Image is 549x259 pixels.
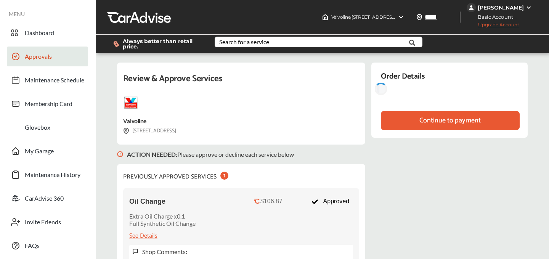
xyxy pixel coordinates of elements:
[129,198,165,206] span: Oil Change
[331,14,478,20] span: Valvoline , [STREET_ADDRESS] [GEOGRAPHIC_DATA] , CT 06107-2682
[123,127,176,135] div: [STREET_ADDRESS]
[123,72,359,95] div: Review & Approve Services
[25,100,72,110] span: Membership Card
[25,218,61,228] span: Invite Friends
[123,39,202,49] span: Always better than retail price.
[7,165,88,185] a: Maintenance History
[7,188,88,208] a: CarAdvise 360
[129,212,196,220] p: Extra Oil Charge x0.1
[7,117,88,137] a: Glovebox
[117,145,123,164] img: svg+xml;base64,PHN2ZyB3aWR0aD0iMTYiIGhlaWdodD0iMTciIHZpZXdCb3g9IjAgMCAxNiAxNyIgZmlsbD0ibm9uZSIgeG...
[123,116,146,127] div: Valvoline
[416,14,422,20] img: location_vector.a44bc228.svg
[127,151,294,158] p: Please approve or decline each service below
[123,95,138,110] img: logo-valvoline.png
[7,47,88,66] a: Approvals
[25,171,80,181] span: Maintenance History
[25,76,84,86] span: Maintenance Schedule
[25,242,40,252] span: FAQs
[25,53,52,63] span: Approvals
[398,14,404,20] img: header-down-arrow.9dd2ce7d.svg
[7,236,88,256] a: FAQs
[25,124,50,134] span: Glovebox
[260,198,283,205] div: $106.87
[467,22,519,31] span: Upgrade Account
[129,220,196,227] p: Full Synthetic Oil Change
[526,5,532,11] img: WGsFRI8htEPBVLJbROoPRyZpYNWhNONpIPPETTm6eUC0GeLEiAAAAAElFTkSuQmCC
[478,4,524,11] div: [PERSON_NAME]
[127,151,177,158] b: ACTION NEEDED :
[7,23,88,43] a: Dashboard
[467,13,519,21] span: Basic Account
[7,70,88,90] a: Maintenance Schedule
[220,172,228,180] div: 1
[467,3,476,12] img: jVpblrzwTbfkPYzPPzSLxeg0AAAAASUVORK5CYII=
[123,128,129,134] img: svg+xml;base64,PHN2ZyB3aWR0aD0iMTYiIGhlaWdodD0iMTciIHZpZXdCb3g9IjAgMCAxNiAxNyIgZmlsbD0ibm9uZSIgeG...
[7,141,88,161] a: My Garage
[308,194,353,209] div: Approved
[132,248,138,255] img: svg+xml;base64,PHN2ZyB3aWR0aD0iMTYiIGhlaWdodD0iMTciIHZpZXdCb3g9IjAgMCAxNiAxNyIgZmlsbD0ibm9uZSIgeG...
[129,231,157,241] div: See Details
[460,11,461,23] img: header-divider.bc55588e.svg
[123,170,228,182] div: PREVIOUSLY APPROVED SERVICES
[113,41,119,47] img: dollor_label_vector.a70140d1.svg
[381,70,425,83] div: Order Details
[419,117,481,124] div: Continue to payment
[25,195,64,204] span: CarAdvise 360
[322,14,328,20] img: header-home-logo.8d720a4f.svg
[25,147,54,157] span: My Garage
[7,212,88,232] a: Invite Friends
[9,11,25,17] span: MENU
[25,29,54,39] span: Dashboard
[7,94,88,114] a: Membership Card
[142,248,187,255] label: Shop Comments:
[219,39,269,45] div: Search for a service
